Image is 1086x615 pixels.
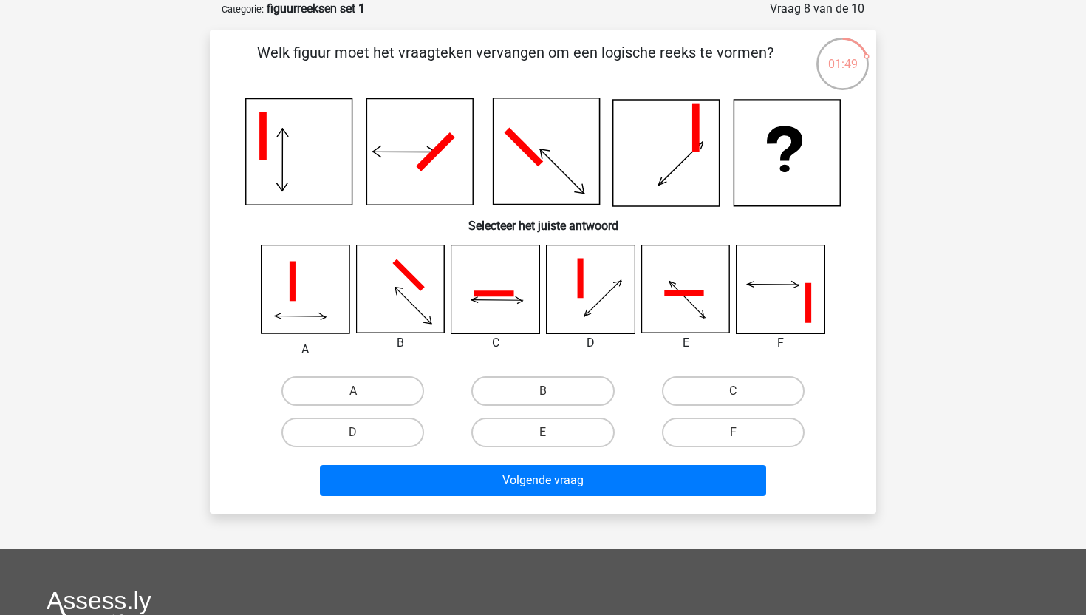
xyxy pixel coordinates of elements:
[471,376,614,406] label: B
[345,334,457,352] div: B
[535,334,646,352] div: D
[233,41,797,86] p: Welk figuur moet het vraagteken vervangen om een logische reeks te vormen?
[222,4,264,15] small: Categorie:
[815,36,870,73] div: 01:49
[662,418,805,447] label: F
[725,334,836,352] div: F
[281,418,424,447] label: D
[320,465,767,496] button: Volgende vraag
[267,1,365,16] strong: figuurreeksen set 1
[440,334,551,352] div: C
[250,341,361,359] div: A
[630,334,742,352] div: E
[662,376,805,406] label: C
[281,376,424,406] label: A
[471,418,614,447] label: E
[233,207,853,233] h6: Selecteer het juiste antwoord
